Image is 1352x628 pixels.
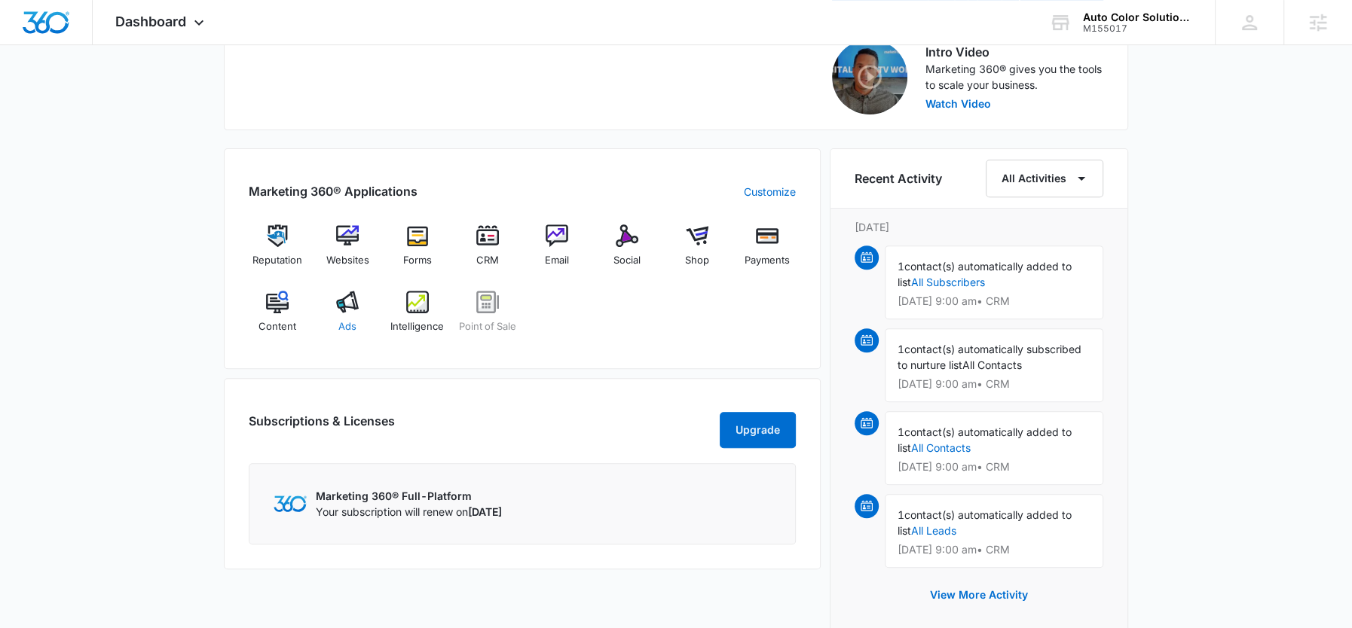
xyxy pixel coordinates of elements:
[898,508,1072,537] span: contact(s) automatically added to list
[744,184,796,200] a: Customize
[915,577,1043,613] button: View More Activity
[316,488,502,504] p: Marketing 360® Full-Platform
[911,276,985,288] a: All Subscribers
[898,508,904,521] span: 1
[925,61,1103,93] p: Marketing 360® gives you the tools to scale your business.
[319,291,377,345] a: Ads
[115,14,186,29] span: Dashboard
[316,504,502,520] p: Your subscription will renew on
[832,39,907,114] img: Intro Video
[545,253,569,268] span: Email
[720,412,796,448] button: Upgrade
[389,291,447,345] a: Intelligence
[476,253,499,268] span: CRM
[468,505,502,518] span: [DATE]
[911,524,956,537] a: All Leads
[668,224,726,279] a: Shop
[389,224,447,279] a: Forms
[598,224,656,279] a: Social
[855,219,1103,235] p: [DATE]
[403,253,432,268] span: Forms
[898,544,1090,555] p: [DATE] 9:00 am • CRM
[258,319,296,334] span: Content
[855,169,942,187] h6: Recent Activity
[249,291,307,345] a: Content
[319,224,377,279] a: Websites
[745,253,790,268] span: Payments
[390,319,444,334] span: Intelligence
[1083,23,1193,34] div: account id
[326,253,369,268] span: Websites
[986,160,1103,197] button: All Activities
[898,425,904,438] span: 1
[613,253,641,268] span: Social
[898,425,1072,454] span: contact(s) automatically added to list
[962,358,1022,371] span: All Contacts
[252,253,302,268] span: Reputation
[685,253,709,268] span: Shop
[898,260,904,273] span: 1
[898,296,1090,306] p: [DATE] 9:00 am • CRM
[249,224,307,279] a: Reputation
[458,224,516,279] a: CRM
[249,182,418,200] h2: Marketing 360® Applications
[898,343,904,355] span: 1
[528,224,586,279] a: Email
[898,379,1090,389] p: [DATE] 9:00 am • CRM
[458,291,516,345] a: Point of Sale
[249,412,395,442] h2: Subscriptions & Licenses
[274,495,307,511] img: Marketing 360 Logo
[738,224,796,279] a: Payments
[925,99,991,109] button: Watch Video
[911,441,971,454] a: All Contacts
[898,343,1081,371] span: contact(s) automatically subscribed to nurture list
[925,43,1103,61] h3: Intro Video
[459,319,516,334] span: Point of Sale
[1083,11,1193,23] div: account name
[338,319,356,334] span: Ads
[898,462,1090,472] p: [DATE] 9:00 am • CRM
[898,260,1072,288] span: contact(s) automatically added to list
